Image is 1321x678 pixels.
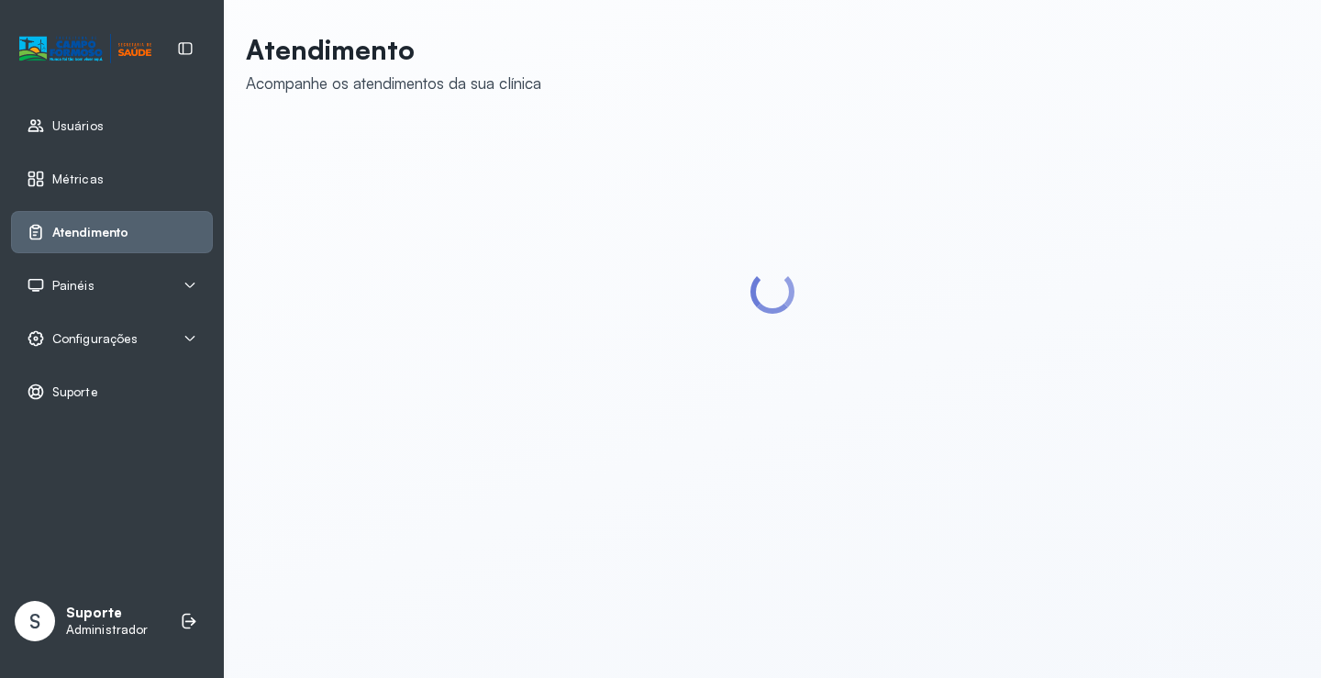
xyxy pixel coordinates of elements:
p: Administrador [66,622,148,638]
span: Usuários [52,118,104,134]
a: Atendimento [27,223,197,241]
div: Acompanhe os atendimentos da sua clínica [246,73,541,93]
span: Configurações [52,331,138,347]
span: Métricas [52,172,104,187]
a: Métricas [27,170,197,188]
p: Suporte [66,605,148,622]
span: Atendimento [52,225,128,240]
span: Painéis [52,278,94,294]
a: Usuários [27,117,197,135]
p: Atendimento [246,33,541,66]
img: Logotipo do estabelecimento [19,34,151,64]
span: Suporte [52,384,98,400]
